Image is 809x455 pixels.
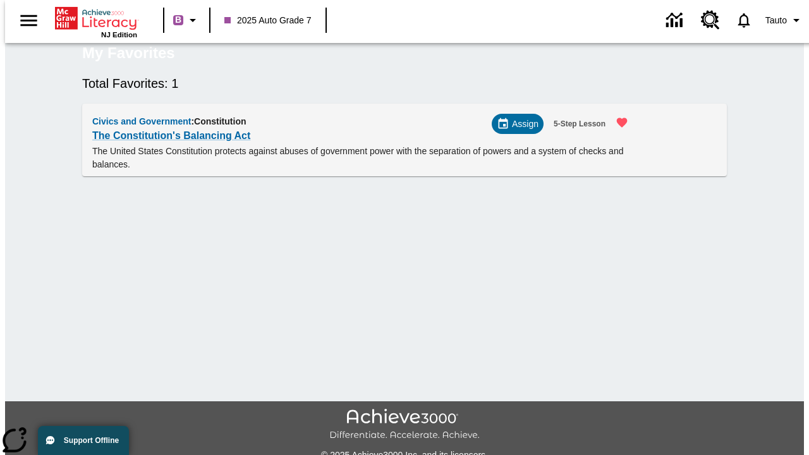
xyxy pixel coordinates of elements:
[492,114,544,134] div: Assign Choose Dates
[175,12,181,28] span: B
[329,409,480,441] img: Achieve3000 Differentiate Accelerate Achieve
[224,14,312,27] span: 2025 Auto Grade 7
[727,4,760,37] a: Notifications
[82,73,727,94] h6: Total Favorites: 1
[92,127,250,145] a: The Constitution's Balancing Act
[92,145,636,171] p: The United States Constitution protects against abuses of government power with the separation of...
[55,4,137,39] div: Home
[608,109,636,136] button: Remove from Favorites
[82,43,175,63] h5: My Favorites
[10,2,47,39] button: Open side menu
[760,9,809,32] button: Profile/Settings
[92,116,191,126] span: Civics and Government
[512,118,538,131] span: Assign
[55,6,137,31] a: Home
[693,3,727,37] a: Resource Center, Will open in new tab
[64,436,119,445] span: Support Offline
[659,3,693,38] a: Data Center
[101,31,137,39] span: NJ Edition
[168,9,205,32] button: Boost Class color is purple. Change class color
[554,118,605,131] span: 5-Step Lesson
[549,114,611,135] button: 5-Step Lesson
[38,426,129,455] button: Support Offline
[765,14,787,27] span: Tauto
[191,116,246,126] span: : Constitution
